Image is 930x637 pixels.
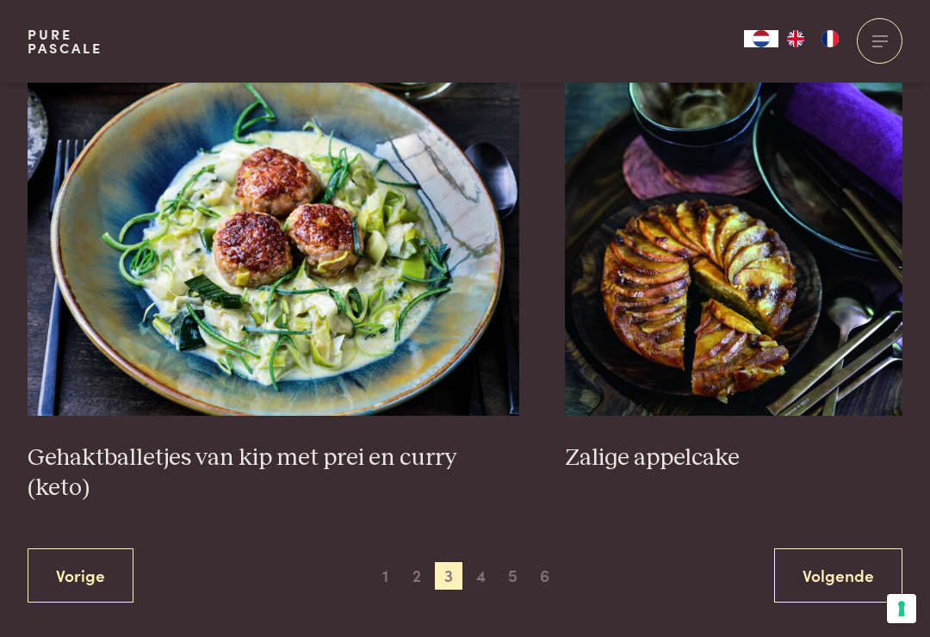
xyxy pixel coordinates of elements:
img: Zalige appelcake [565,71,902,416]
span: 1 [371,562,399,590]
span: 4 [468,562,495,590]
a: EN [778,30,813,47]
span: 5 [499,562,527,590]
a: PurePascale [28,28,102,55]
div: Language [744,30,778,47]
ul: Language list [778,30,847,47]
h3: Zalige appelcake [565,443,902,473]
a: FR [813,30,847,47]
a: NL [744,30,778,47]
a: Zalige appelcake Zalige appelcake [565,71,902,473]
span: 6 [531,562,559,590]
h3: Gehaktballetjes van kip met prei en curry (keto) [28,443,519,503]
span: 2 [403,562,431,590]
a: Gehaktballetjes van kip met prei en curry (keto) Gehaktballetjes van kip met prei en curry (keto) [28,71,519,503]
img: Gehaktballetjes van kip met prei en curry (keto) [28,71,519,416]
span: 3 [435,562,462,590]
a: Volgende [774,548,902,603]
a: Vorige [28,548,133,603]
aside: Language selected: Nederlands [744,30,847,47]
button: Uw voorkeuren voor toestemming voor trackingtechnologieën [887,594,916,623]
